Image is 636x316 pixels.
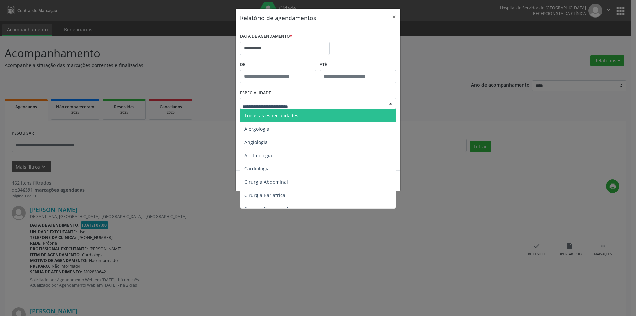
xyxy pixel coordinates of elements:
[320,60,396,70] label: ATÉ
[244,192,285,198] span: Cirurgia Bariatrica
[240,13,316,22] h5: Relatório de agendamentos
[244,126,269,132] span: Alergologia
[244,205,303,212] span: Cirurgia Cabeça e Pescoço
[387,9,400,25] button: Close
[240,60,316,70] label: De
[240,32,292,42] label: DATA DE AGENDAMENTO
[244,139,268,145] span: Angiologia
[244,179,288,185] span: Cirurgia Abdominal
[240,88,271,98] label: ESPECIALIDADE
[244,165,270,172] span: Cardiologia
[244,152,272,158] span: Arritmologia
[244,112,298,119] span: Todas as especialidades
